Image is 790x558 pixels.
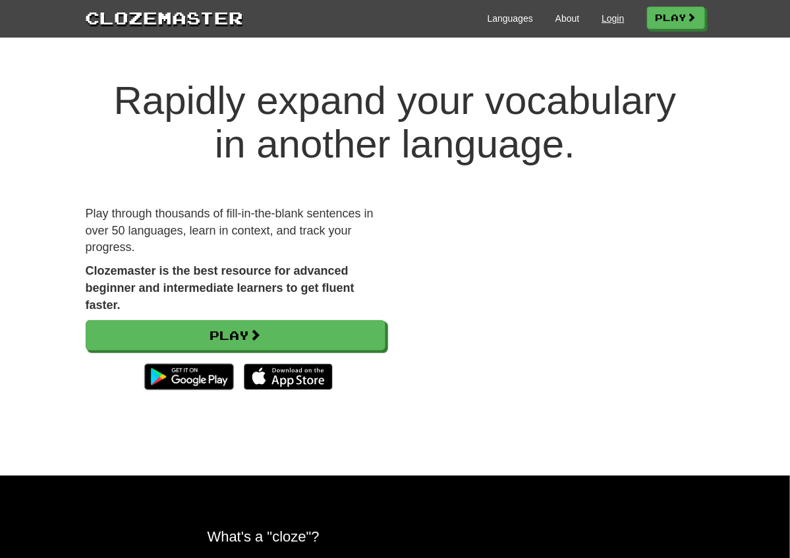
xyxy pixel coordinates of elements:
[138,357,240,397] img: Get it on Google Play
[86,5,244,30] a: Clozemaster
[602,12,624,25] a: Login
[244,364,333,390] img: Download_on_the_App_Store_Badge_US-UK_135x40-25178aeef6eb6b83b96f5f2d004eda3bffbb37122de64afbaef7...
[555,12,580,25] a: About
[86,206,385,256] p: Play through thousands of fill-in-the-blank sentences in over 50 languages, learn in context, and...
[86,264,354,311] strong: Clozemaster is the best resource for advanced beginner and intermediate learners to get fluent fa...
[86,320,385,350] a: Play
[208,528,583,545] h2: What's a "cloze"?
[488,12,533,25] a: Languages
[647,7,705,29] a: Play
